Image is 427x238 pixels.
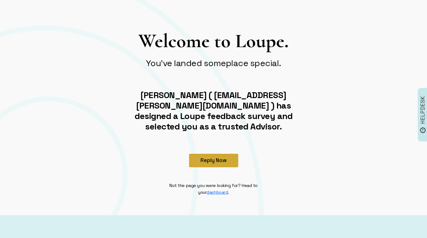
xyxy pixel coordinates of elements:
[420,127,426,133] img: brightness_alert_FILL0_wght500_GRAD0_ops.svg
[207,189,228,195] a: dashboard
[130,29,298,53] h1: Welcome to Loupe.
[159,182,268,196] div: Not the page you were looking for? Head to your .
[189,154,238,167] button: Reply Now
[130,58,298,68] h2: You've landed someplace special.
[130,90,298,132] h2: [PERSON_NAME] ( [EMAIL_ADDRESS][PERSON_NAME][DOMAIN_NAME] ) has designed a Loupe feedback survey ...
